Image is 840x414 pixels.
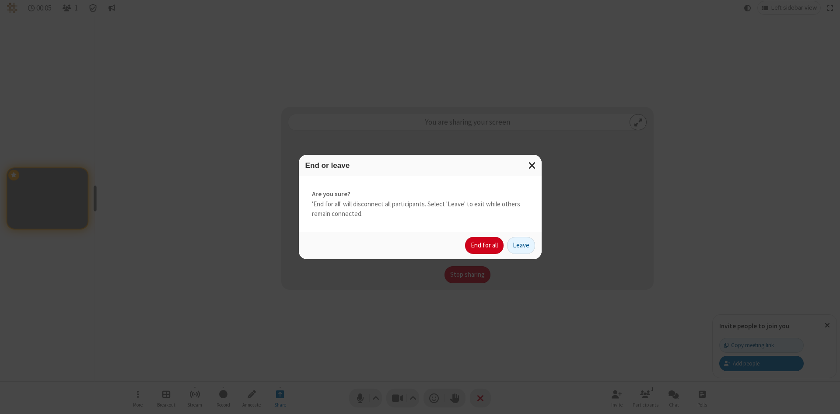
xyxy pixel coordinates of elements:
[523,155,542,176] button: Close modal
[312,189,528,199] strong: Are you sure?
[299,176,542,232] div: 'End for all' will disconnect all participants. Select 'Leave' to exit while others remain connec...
[507,237,535,254] button: Leave
[465,237,504,254] button: End for all
[305,161,535,170] h3: End or leave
